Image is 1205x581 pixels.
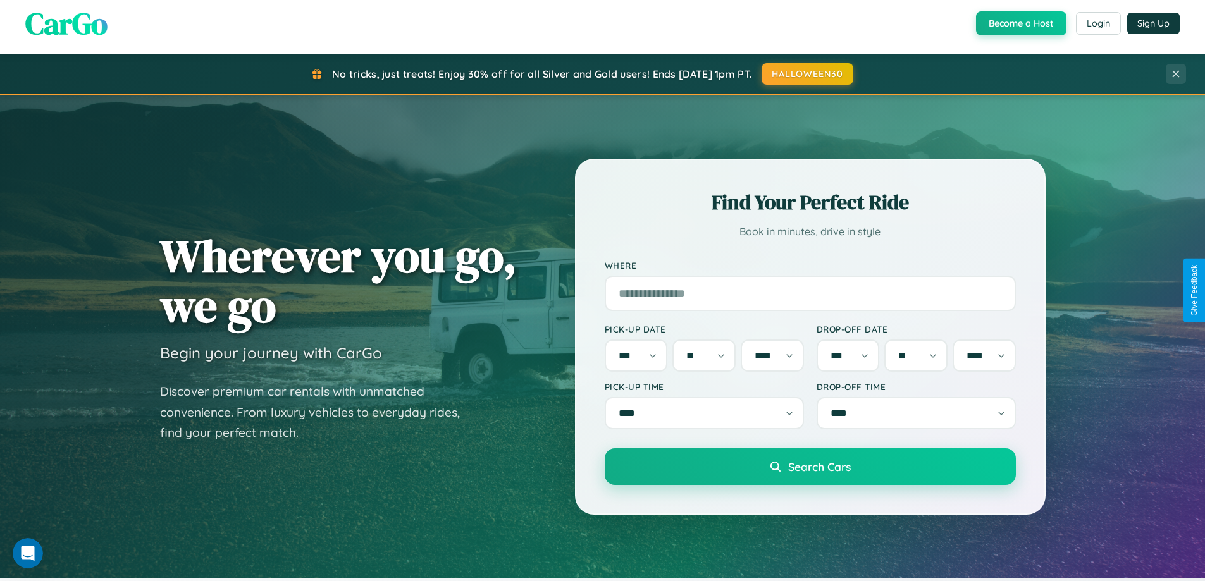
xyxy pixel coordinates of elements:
div: Give Feedback [1190,265,1199,316]
iframe: Intercom live chat [13,538,43,568]
label: Where [605,260,1016,271]
button: Search Cars [605,448,1016,485]
button: Become a Host [976,11,1066,35]
button: HALLOWEEN30 [762,63,853,85]
label: Pick-up Time [605,381,804,392]
p: Discover premium car rentals with unmatched convenience. From luxury vehicles to everyday rides, ... [160,381,476,443]
h2: Find Your Perfect Ride [605,188,1016,216]
button: Sign Up [1127,13,1180,34]
h3: Begin your journey with CarGo [160,343,382,362]
label: Drop-off Date [817,324,1016,334]
label: Drop-off Time [817,381,1016,392]
span: Search Cars [788,460,851,474]
h1: Wherever you go, we go [160,231,517,331]
span: CarGo [25,3,108,44]
button: Login [1076,12,1121,35]
p: Book in minutes, drive in style [605,223,1016,241]
span: No tricks, just treats! Enjoy 30% off for all Silver and Gold users! Ends [DATE] 1pm PT. [332,68,752,80]
label: Pick-up Date [605,324,804,334]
